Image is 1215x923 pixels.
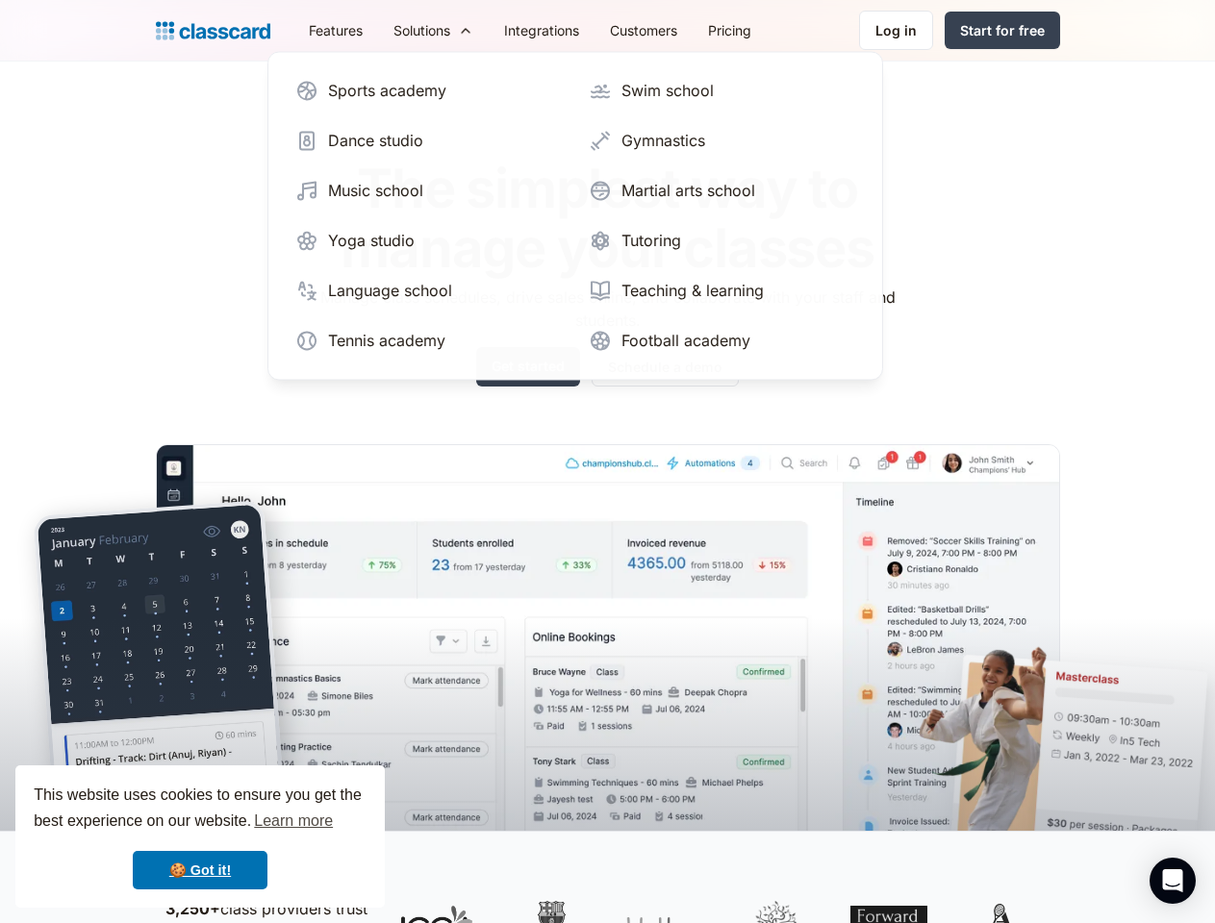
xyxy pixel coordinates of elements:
[581,121,863,160] a: Gymnastics
[621,329,750,352] div: Football academy
[288,271,570,310] a: Language school
[595,9,693,52] a: Customers
[328,179,423,202] div: Music school
[621,179,755,202] div: Martial arts school
[393,20,450,40] div: Solutions
[156,17,270,44] a: home
[34,784,367,836] span: This website uses cookies to ensure you get the best experience on our website.
[293,9,378,52] a: Features
[288,221,570,260] a: Yoga studio
[133,851,267,889] a: dismiss cookie message
[945,12,1060,49] a: Start for free
[328,79,446,102] div: Sports academy
[1150,858,1196,904] div: Open Intercom Messenger
[693,9,767,52] a: Pricing
[581,221,863,260] a: Tutoring
[251,807,336,836] a: learn more about cookies
[378,9,489,52] div: Solutions
[165,899,220,918] strong: 3,250+
[489,9,595,52] a: Integrations
[581,321,863,360] a: Football academy
[621,129,705,152] div: Gymnastics
[328,229,415,252] div: Yoga studio
[288,171,570,210] a: Music school
[15,765,385,908] div: cookieconsent
[581,71,863,110] a: Swim school
[621,79,714,102] div: Swim school
[328,129,423,152] div: Dance studio
[621,229,681,252] div: Tutoring
[328,279,452,302] div: Language school
[960,20,1045,40] div: Start for free
[288,71,570,110] a: Sports academy
[267,51,883,380] nav: Solutions
[621,279,764,302] div: Teaching & learning
[288,321,570,360] a: Tennis academy
[288,121,570,160] a: Dance studio
[875,20,917,40] div: Log in
[581,271,863,310] a: Teaching & learning
[859,11,933,50] a: Log in
[581,171,863,210] a: Martial arts school
[328,329,445,352] div: Tennis academy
